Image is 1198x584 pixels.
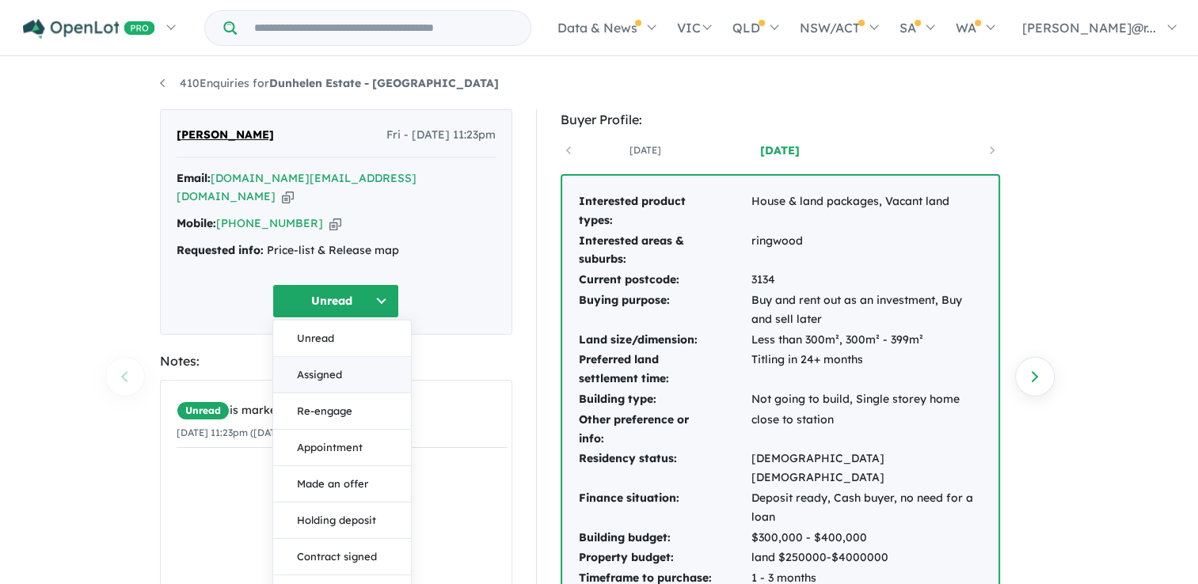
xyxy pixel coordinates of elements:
[177,401,230,420] span: Unread
[578,449,751,488] td: Residency status:
[751,488,983,528] td: Deposit ready, Cash buyer, no need for a loan
[751,449,983,488] td: [DEMOGRAPHIC_DATA] [DEMOGRAPHIC_DATA]
[578,270,751,290] td: Current postcode:
[177,401,508,420] div: is marked.
[751,231,983,271] td: ringwood
[177,427,288,438] small: [DATE] 11:23pm ([DATE])
[273,502,411,539] button: Holding deposit
[578,548,751,568] td: Property budget:
[282,188,294,205] button: Copy
[578,410,751,449] td: Other preference or info:
[578,142,713,158] a: [DATE]
[240,11,527,45] input: Try estate name, suburb, builder or developer
[751,410,983,449] td: close to station
[160,76,499,90] a: 410Enquiries forDunhelen Estate - [GEOGRAPHIC_DATA]
[272,284,399,318] button: Unread
[751,350,983,389] td: Titling in 24+ months
[160,74,1039,93] nav: breadcrumb
[578,231,751,271] td: Interested areas & suburbs:
[561,109,1000,131] div: Buyer Profile:
[713,142,847,158] a: [DATE]
[177,126,274,145] span: [PERSON_NAME]
[177,243,264,257] strong: Requested info:
[578,192,751,231] td: Interested product types:
[751,528,983,548] td: $300,000 - $400,000
[578,488,751,528] td: Finance situation:
[273,393,411,430] button: Re-engage
[177,171,416,204] a: [DOMAIN_NAME][EMAIL_ADDRESS][DOMAIN_NAME]
[273,539,411,575] button: Contract signed
[751,192,983,231] td: House & land packages, Vacant land
[177,216,216,230] strong: Mobile:
[578,290,751,330] td: Buying purpose:
[269,76,499,90] strong: Dunhelen Estate - [GEOGRAPHIC_DATA]
[751,290,983,330] td: Buy and rent out as an investment, Buy and sell later
[177,241,496,260] div: Price-list & Release map
[273,466,411,502] button: Made an offer
[578,350,751,389] td: Preferred land settlement time:
[751,270,983,290] td: 3134
[177,171,211,185] strong: Email:
[216,216,323,230] a: [PHONE_NUMBER]
[329,215,341,232] button: Copy
[751,548,983,568] td: land $250000-$4000000
[1022,20,1156,36] span: [PERSON_NAME]@r...
[273,430,411,466] button: Appointment
[578,330,751,351] td: Land size/dimension:
[578,528,751,548] td: Building budget:
[273,357,411,393] button: Assigned
[751,389,983,410] td: Not going to build, Single storey home
[23,19,155,39] img: Openlot PRO Logo White
[578,389,751,410] td: Building type:
[273,320,411,357] button: Unread
[160,351,512,372] div: Notes:
[751,330,983,351] td: Less than 300m², 300m² - 399m²
[386,126,496,145] span: Fri - [DATE] 11:23pm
